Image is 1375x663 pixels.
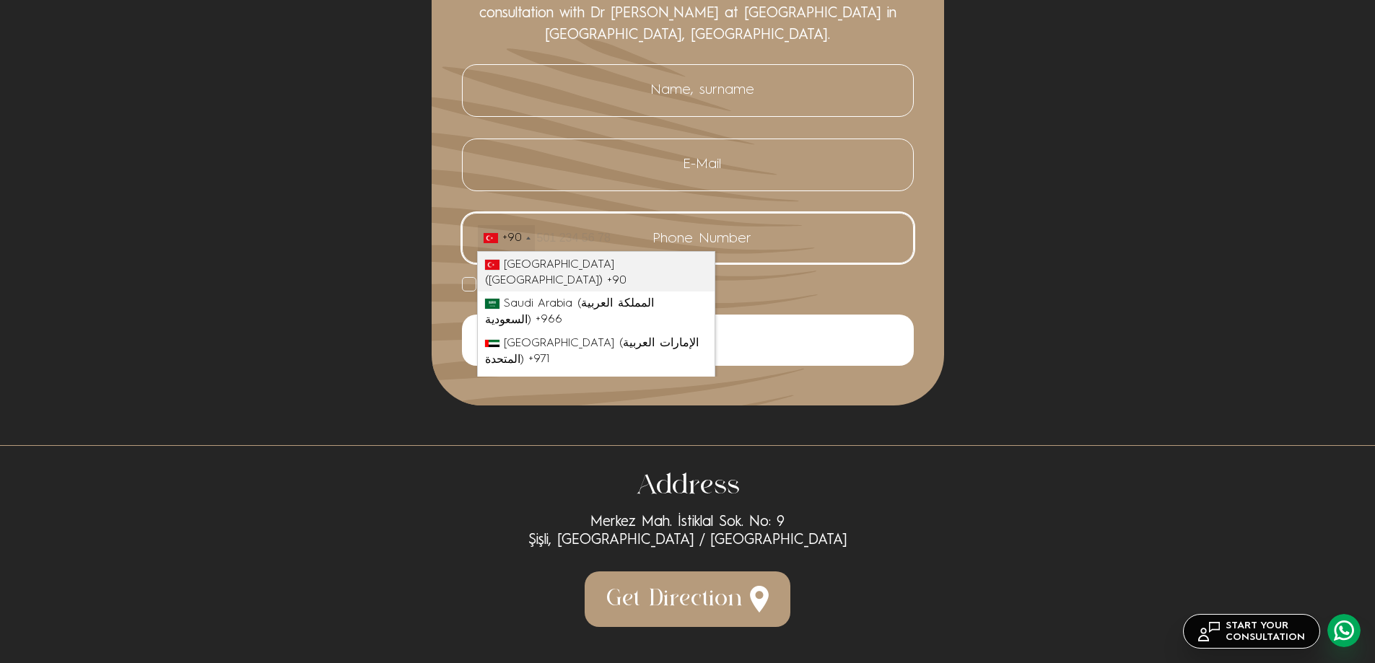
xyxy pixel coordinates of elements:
a: START YOURCONSULTATION [1183,614,1320,649]
ul: List of countries [477,251,715,395]
span: +90 [607,275,627,286]
div: +90 [502,231,522,245]
img: map.png [750,586,769,612]
span: Saudi Arabia (‫المملكة العربية السعودية‬‎) [485,298,654,326]
span: +966 [536,314,562,325]
input: E-Mail [477,150,899,180]
input: Name, surname [477,76,899,105]
input: Phone Number +90List of countries [477,224,899,252]
span: +971 [528,354,549,365]
button: Send [462,315,914,366]
span: [GEOGRAPHIC_DATA] ([GEOGRAPHIC_DATA]) [485,259,614,286]
span: [GEOGRAPHIC_DATA] (‫الإمارات العربية المتحدة‬‎) [485,338,699,366]
div: Turkey (Türkiye): +90 [478,225,535,251]
div: Address [528,467,847,506]
div: Merkez Mah. İstiklal Sok. No: 9 Şişli, [GEOGRAPHIC_DATA] / [GEOGRAPHIC_DATA] [528,514,847,550]
a: Get Direction [585,571,790,627]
